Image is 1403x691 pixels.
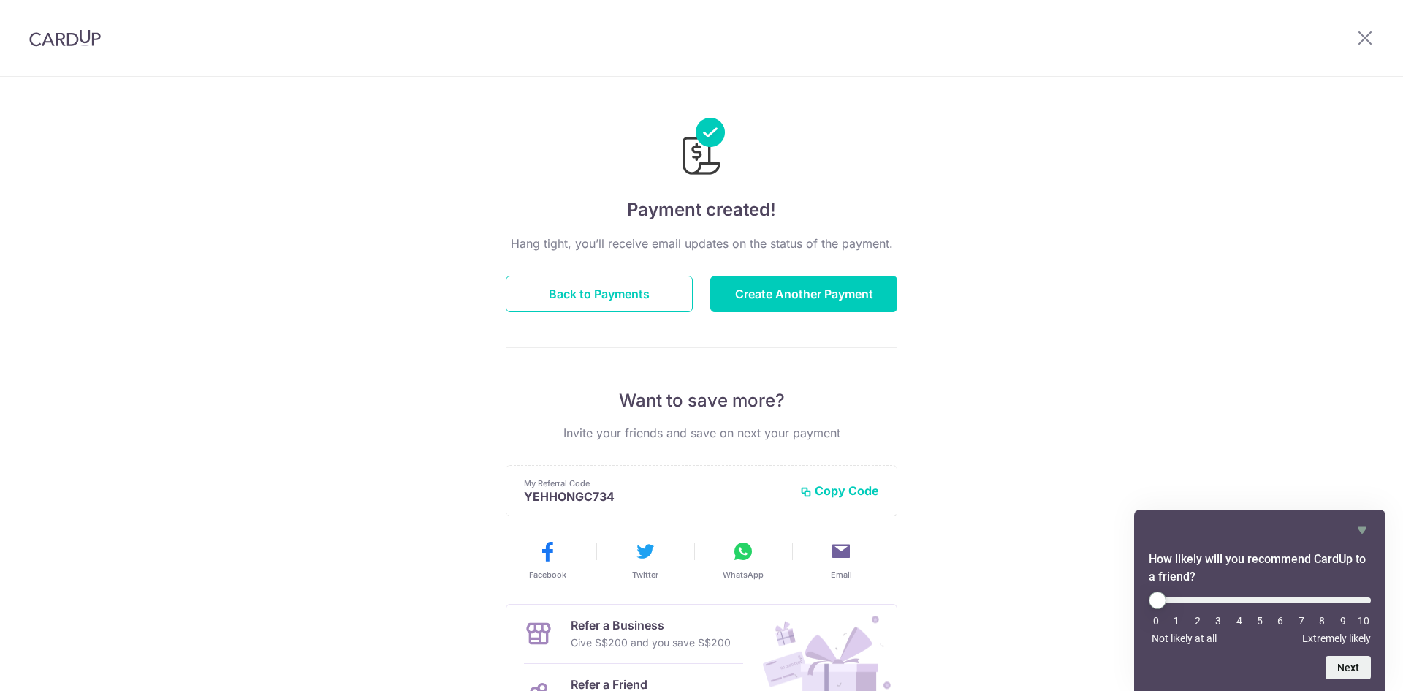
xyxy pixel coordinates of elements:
span: Facebook [529,569,566,581]
button: WhatsApp [700,540,786,581]
span: Extremely likely [1302,633,1371,644]
button: Facebook [504,540,590,581]
p: Invite your friends and save on next your payment [506,424,897,442]
li: 1 [1169,615,1184,627]
li: 5 [1252,615,1267,627]
p: Refer a Business [571,616,731,634]
button: Hide survey [1353,521,1371,539]
button: Create Another Payment [710,276,897,312]
span: WhatsApp [723,569,764,581]
button: Copy Code [800,483,879,498]
li: 6 [1273,615,1288,627]
div: How likely will you recommend CardUp to a friend? Select an option from 0 to 10, with 0 being Not... [1149,592,1371,644]
p: Hang tight, you’ll receive email updates on the status of the payment. [506,235,897,252]
p: YEHHONGC734 [524,489,788,504]
h4: Payment created! [506,197,897,223]
p: Want to save more? [506,389,897,412]
button: Back to Payments [506,276,693,312]
img: CardUp [29,29,101,47]
h2: How likely will you recommend CardUp to a friend? Select an option from 0 to 10, with 0 being Not... [1149,551,1371,586]
li: 4 [1232,615,1247,627]
span: Email [831,569,852,581]
li: 9 [1336,615,1350,627]
li: 10 [1356,615,1371,627]
div: How likely will you recommend CardUp to a friend? Select an option from 0 to 10, with 0 being Not... [1149,521,1371,679]
img: Payments [678,118,725,179]
span: Twitter [632,569,658,581]
button: Next question [1326,656,1371,679]
button: Email [798,540,884,581]
li: 8 [1315,615,1329,627]
li: 0 [1149,615,1163,627]
li: 2 [1190,615,1205,627]
button: Twitter [602,540,688,581]
p: Give S$200 and you save S$200 [571,634,731,652]
p: My Referral Code [524,477,788,489]
li: 3 [1211,615,1225,627]
span: Not likely at all [1152,633,1217,644]
li: 7 [1294,615,1309,627]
